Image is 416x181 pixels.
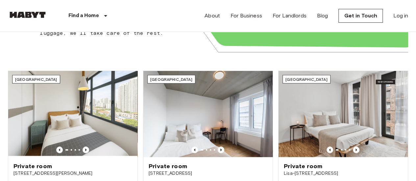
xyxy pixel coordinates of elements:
span: Private room [149,162,187,170]
img: Marketing picture of unit SG-01-116-001-02 [8,71,137,157]
span: [GEOGRAPHIC_DATA] [150,77,192,82]
a: Log in [393,12,408,20]
span: Private room [13,162,52,170]
img: Marketing picture of unit DE-04-037-026-03Q [143,71,273,157]
button: Previous image [83,147,89,153]
img: Habyt [8,11,47,18]
button: Previous image [56,147,63,153]
a: For Business [231,12,262,20]
a: For Landlords [273,12,306,20]
span: Lisa-[STREET_ADDRESS] [284,170,403,177]
p: Find a Home [68,12,99,20]
span: Private room [284,162,322,170]
a: About [205,12,220,20]
img: Marketing picture of unit DE-01-489-505-002 [279,71,408,157]
button: Previous image [327,147,333,153]
a: Get in Touch [338,9,383,23]
button: Previous image [191,147,198,153]
button: Previous image [353,147,359,153]
a: Blog [317,12,328,20]
span: [GEOGRAPHIC_DATA] [285,77,328,82]
button: Previous image [218,147,224,153]
span: [STREET_ADDRESS] [149,170,267,177]
span: [STREET_ADDRESS][PERSON_NAME] [13,170,132,177]
span: [GEOGRAPHIC_DATA] [15,77,57,82]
